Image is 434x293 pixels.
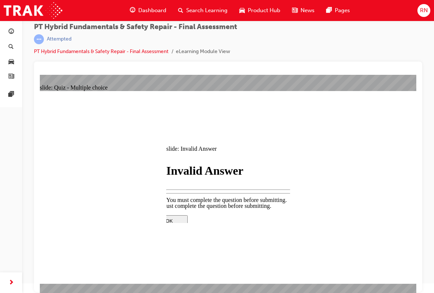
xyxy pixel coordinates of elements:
a: PT Hybrid Fundamentals & Safety Repair - Final Assessment [34,48,169,55]
li: eLearning Module View [176,48,230,56]
span: guage-icon [8,29,14,35]
span: car-icon [239,6,245,15]
span: pages-icon [326,6,332,15]
div: Attempted [47,36,72,43]
span: Search Learning [186,6,228,15]
a: guage-iconDashboard [124,3,172,18]
span: News [301,6,315,15]
span: Product Hub [248,6,280,15]
span: PT Hybrid Fundamentals & Safety Repair - Final Assessment [34,23,237,31]
span: Dashboard [138,6,166,15]
span: news-icon [8,74,14,80]
span: next-icon [8,278,14,287]
span: RN [420,6,428,15]
a: pages-iconPages [320,3,356,18]
span: learningRecordVerb_ATTEMPT-icon [34,34,44,44]
span: search-icon [178,6,183,15]
img: Trak [4,2,62,19]
a: car-iconProduct Hub [233,3,286,18]
span: guage-icon [130,6,135,15]
span: car-icon [8,59,14,65]
span: news-icon [292,6,298,15]
button: RN [417,4,430,17]
span: search-icon [8,44,14,50]
a: search-iconSearch Learning [172,3,233,18]
a: news-iconNews [286,3,320,18]
span: pages-icon [8,91,14,98]
span: Pages [335,6,350,15]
